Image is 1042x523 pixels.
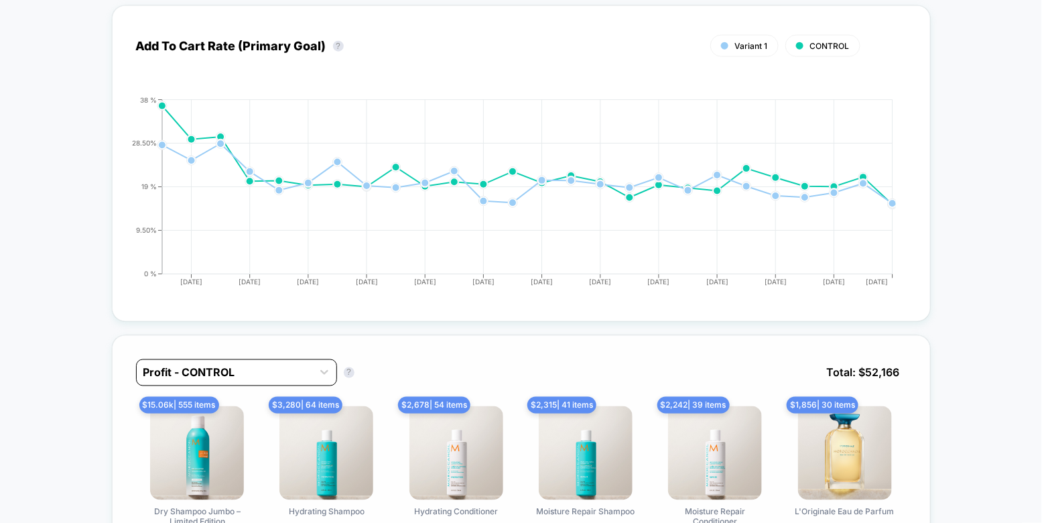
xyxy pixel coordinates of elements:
[798,406,892,500] img: L'Originale Eau de Parfum
[765,278,787,286] tspan: [DATE]
[356,278,378,286] tspan: [DATE]
[344,367,354,378] button: ?
[810,41,850,51] span: CONTROL
[414,278,436,286] tspan: [DATE]
[279,406,373,500] img: Hydrating Shampoo
[824,278,846,286] tspan: [DATE]
[144,270,157,278] tspan: 0 %
[239,278,261,286] tspan: [DATE]
[531,278,553,286] tspan: [DATE]
[866,278,889,286] tspan: [DATE]
[123,97,893,298] div: ADD_TO_CART_RATE
[150,406,244,500] img: Dry Shampoo Jumbo – Limited Edition
[820,359,907,386] span: Total: $ 52,166
[398,397,470,414] span: $ 2,678 | 54 items
[409,406,503,500] img: Hydrating Conditioner
[298,278,320,286] tspan: [DATE]
[136,226,157,234] tspan: 9.50%
[735,41,768,51] span: Variant 1
[787,397,858,414] span: $ 1,856 | 30 items
[181,278,203,286] tspan: [DATE]
[473,278,495,286] tspan: [DATE]
[648,278,670,286] tspan: [DATE]
[668,406,762,500] img: Moisture Repair Conditioner
[706,278,728,286] tspan: [DATE]
[269,397,342,414] span: $ 3,280 | 64 items
[539,406,633,500] img: Moisture Repair Shampoo
[141,182,157,190] tspan: 19 %
[657,397,730,414] span: $ 2,242 | 39 items
[333,41,344,52] button: ?
[139,397,219,414] span: $ 15.06k | 555 items
[140,96,157,104] tspan: 38 %
[132,139,157,147] tspan: 28.50%
[590,278,612,286] tspan: [DATE]
[527,397,596,414] span: $ 2,315 | 41 items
